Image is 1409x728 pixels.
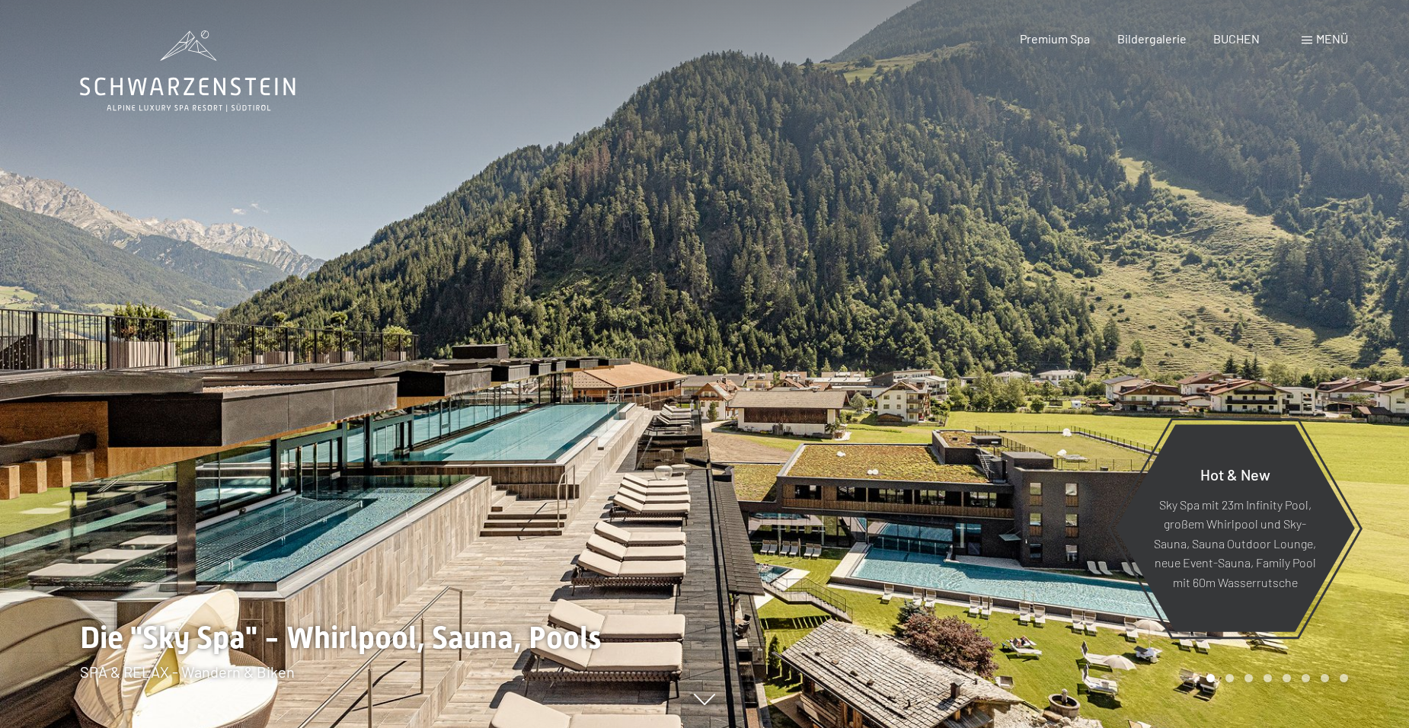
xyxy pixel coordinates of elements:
div: Carousel Page 5 [1283,674,1291,682]
div: Carousel Page 6 [1302,674,1310,682]
div: Carousel Page 7 [1321,674,1329,682]
span: Hot & New [1200,465,1270,483]
div: Carousel Page 1 (Current Slide) [1206,674,1215,682]
div: Carousel Page 2 [1225,674,1234,682]
a: Hot & New Sky Spa mit 23m Infinity Pool, großem Whirlpool und Sky-Sauna, Sauna Outdoor Lounge, ne... [1114,423,1356,633]
div: Carousel Pagination [1201,674,1348,682]
span: Menü [1316,31,1348,46]
a: BUCHEN [1213,31,1260,46]
a: Bildergalerie [1117,31,1187,46]
a: Premium Spa [1020,31,1090,46]
div: Carousel Page 3 [1244,674,1253,682]
div: Carousel Page 4 [1264,674,1272,682]
p: Sky Spa mit 23m Infinity Pool, großem Whirlpool und Sky-Sauna, Sauna Outdoor Lounge, neue Event-S... [1152,494,1318,592]
div: Carousel Page 8 [1340,674,1348,682]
